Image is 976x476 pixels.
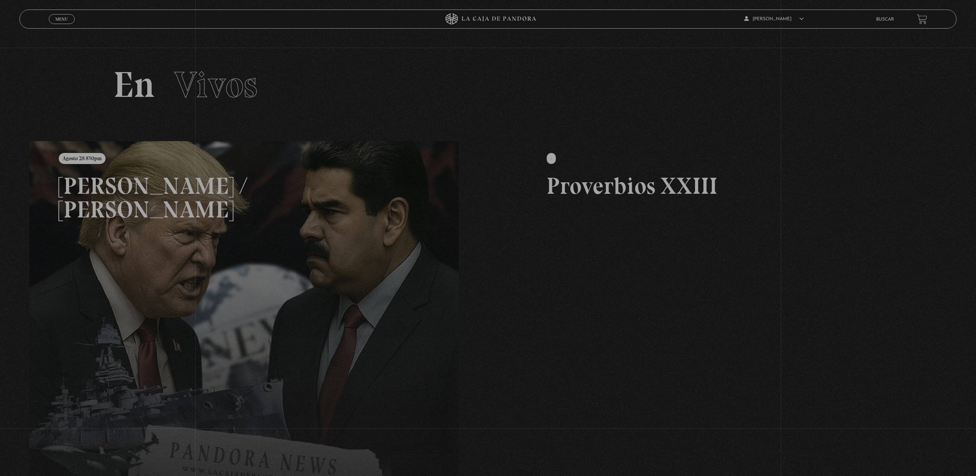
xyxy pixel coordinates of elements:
[917,14,927,24] a: View your shopping cart
[174,63,257,106] span: Vivos
[55,17,68,21] span: Menu
[53,23,71,29] span: Cerrar
[744,17,804,21] span: [PERSON_NAME]
[876,17,894,22] a: Buscar
[113,67,863,103] h2: En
